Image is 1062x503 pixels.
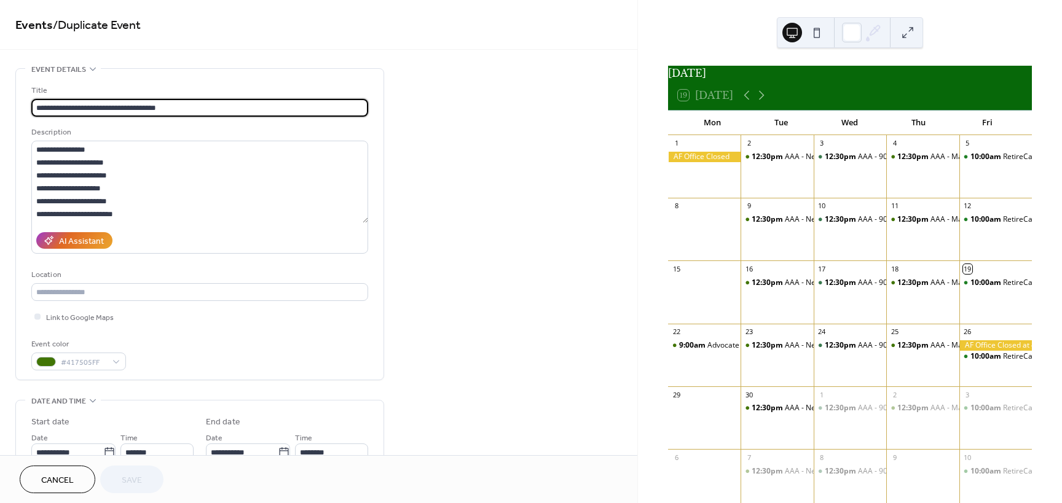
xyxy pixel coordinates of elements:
[963,390,972,399] div: 3
[295,432,312,445] span: Time
[959,466,1032,477] div: RetireCare™ Coaching Call
[741,214,813,225] div: AAA - New Agent Onboarding
[970,152,1003,162] span: 10:00am
[825,152,858,162] span: 12:30pm
[897,403,930,413] span: 12:30pm
[741,403,813,413] div: AAA - New Agent Onboarding
[747,111,816,135] div: Tue
[61,356,106,369] span: #417505FF
[741,278,813,288] div: AAA - New Agent Onboarding
[817,390,827,399] div: 1
[886,278,959,288] div: AAA - Mastering Sales with Clarity & Purpose
[744,327,753,337] div: 23
[817,201,827,211] div: 10
[744,453,753,462] div: 7
[897,278,930,288] span: 12:30pm
[785,340,886,351] div: AAA - New Agent Onboarding
[752,340,785,351] span: 12:30pm
[31,84,366,97] div: Title
[679,340,707,351] span: 9:00am
[752,466,785,477] span: 12:30pm
[814,466,886,477] div: AAA - 90 Day Marketing Plan Session
[672,327,681,337] div: 22
[744,264,753,273] div: 16
[817,453,827,462] div: 8
[36,232,112,249] button: AI Assistant
[886,403,959,413] div: AAA - Mastering Sales with Clarity & Purpose
[785,152,886,162] div: AAA - New Agent Onboarding
[890,201,899,211] div: 11
[959,278,1032,288] div: RetireCare™ Coaching Call
[959,152,1032,162] div: RetireCare™ Coaching Call
[41,474,74,487] span: Cancel
[959,214,1032,225] div: RetireCare™ Coaching Call
[31,63,86,76] span: Event details
[206,432,222,445] span: Date
[970,466,1003,477] span: 10:00am
[963,201,972,211] div: 12
[963,139,972,148] div: 5
[959,340,1032,351] div: AF Office Closed at 4
[785,214,886,225] div: AAA - New Agent Onboarding
[31,395,86,408] span: Date and time
[858,278,985,288] div: AAA - 90 Day Marketing Plan Session
[858,340,985,351] div: AAA - 90 Day Marketing Plan Session
[814,278,886,288] div: AAA - 90 Day Marketing Plan Session
[672,139,681,148] div: 1
[959,403,1032,413] div: RetireCare™ Coaching Call
[672,390,681,399] div: 29
[752,214,785,225] span: 12:30pm
[825,278,858,288] span: 12:30pm
[890,139,899,148] div: 4
[886,214,959,225] div: AAA - Mastering Sales with Clarity & Purpose
[59,235,104,248] div: AI Assistant
[744,390,753,399] div: 30
[897,214,930,225] span: 12:30pm
[672,264,681,273] div: 15
[31,338,124,351] div: Event color
[816,111,884,135] div: Wed
[890,453,899,462] div: 9
[120,432,138,445] span: Time
[785,403,886,413] div: AAA - New Agent Onboarding
[668,152,741,162] div: AF Office Closed
[814,403,886,413] div: AAA - 90 Day Marketing Plan Session
[886,340,959,351] div: AAA - Mastering Sales with Clarity & Purpose
[15,14,53,37] a: Events
[886,152,959,162] div: AAA - Mastering Sales with Clarity & Purpose
[817,327,827,337] div: 24
[785,278,886,288] div: AAA - New Agent Onboarding
[890,390,899,399] div: 2
[672,453,681,462] div: 6
[741,466,813,477] div: AAA - New Agent Onboarding
[817,264,827,273] div: 17
[31,416,69,429] div: Start date
[678,111,747,135] div: Mon
[884,111,953,135] div: Thu
[825,466,858,477] span: 12:30pm
[707,340,1012,351] div: Advocate MicroRoadshow - [GEOGRAPHIC_DATA][PERSON_NAME], [GEOGRAPHIC_DATA]
[814,152,886,162] div: AAA - 90 Day Marketing Plan Session
[206,416,240,429] div: End date
[858,214,985,225] div: AAA - 90 Day Marketing Plan Session
[31,268,366,281] div: Location
[741,152,813,162] div: AAA - New Agent Onboarding
[970,351,1003,362] span: 10:00am
[817,139,827,148] div: 3
[825,340,858,351] span: 12:30pm
[814,340,886,351] div: AAA - 90 Day Marketing Plan Session
[970,403,1003,413] span: 10:00am
[785,466,886,477] div: AAA - New Agent Onboarding
[744,201,753,211] div: 9
[959,351,1032,362] div: RetireCare™ Coaching Call
[672,201,681,211] div: 8
[20,466,95,493] button: Cancel
[825,403,858,413] span: 12:30pm
[825,214,858,225] span: 12:30pm
[963,453,972,462] div: 10
[46,311,114,324] span: Link to Google Maps
[752,403,785,413] span: 12:30pm
[953,111,1022,135] div: Fri
[963,264,972,273] div: 19
[752,278,785,288] span: 12:30pm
